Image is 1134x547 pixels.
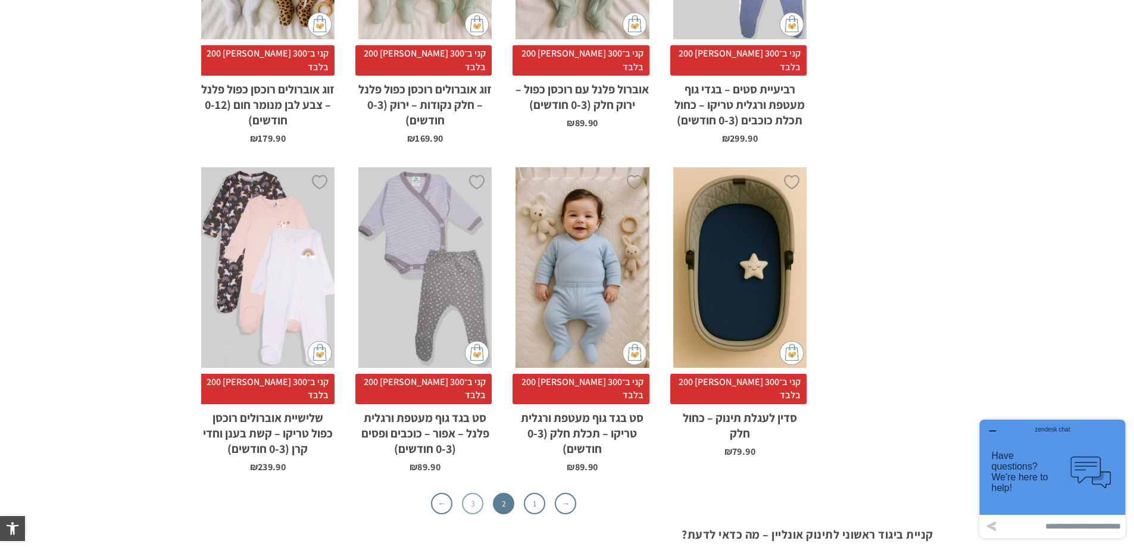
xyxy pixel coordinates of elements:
[673,76,807,128] h2: רביעיית סטים – בגדי גוף מעטפת ורגלית טריקו – כחול תכלת כוכבים (0-3 חודשים)
[975,415,1130,543] iframe: פותח יישומון שאפשר לשוחח בו בצ'אט עם אחד הנציגים שלנו
[623,12,646,36] img: cat-mini-atc.png
[567,117,598,129] bdi: 89.90
[358,167,492,471] a: סט בגד גוף מעטפת ורגלית פלנל - אפור - כוכבים ופסים (0-3 חודשים) קני ב־300 [PERSON_NAME] 200 בלבדס...
[724,445,732,458] span: ₪
[308,12,332,36] img: cat-mini-atc.png
[201,493,807,514] nav: עימוד מוצר
[722,132,730,145] span: ₪
[355,374,492,404] span: קני ב־300 [PERSON_NAME] 200 בלבד
[513,374,649,404] span: קני ב־300 [PERSON_NAME] 200 בלבד
[407,132,443,145] bdi: 169.90
[516,404,649,457] h2: סט בגד גוף מעטפת ורגלית טריקו – תכלת חלק (0-3 חודשים)
[513,45,649,76] span: קני ב־300 [PERSON_NAME] 200 בלבד
[465,341,489,365] img: cat-mini-atc.png
[780,341,804,365] img: cat-mini-atc.png
[670,45,807,76] span: קני ב־300 [PERSON_NAME] 200 בלבד
[198,374,335,404] span: קני ב־300 [PERSON_NAME] 200 בלבד
[780,12,804,36] img: cat-mini-atc.png
[524,493,545,514] a: 1
[358,76,492,128] h2: זוג אוברולים רוכסן כפול פלנל – חלק נקודות – ירוק (0-3 חודשים)
[355,45,492,76] span: קני ב־300 [PERSON_NAME] 200 בלבד
[623,341,646,365] img: cat-mini-atc.png
[462,493,483,514] a: 3
[201,404,335,457] h2: שלישיית אוברולים רוכסן כפול טריקו – קשת בענן וחדי קרן (0-3 חודשים)
[358,404,492,457] h2: סט בגד גוף מעטפת ורגלית פלנל – אפור – כוכבים ופסים (0-3 חודשים)
[308,341,332,365] img: cat-mini-atc.png
[567,461,574,473] span: ₪
[673,404,807,441] h2: סדין לעגלת תינוק – כחול חלק
[198,45,335,76] span: קני ב־300 [PERSON_NAME] 200 בלבד
[555,493,576,514] a: →
[201,167,335,471] a: שלישיית אוברולים רוכסן כפול טריקו - קשת בענן וחדי קרן (0-3 חודשים) קני ב־300 [PERSON_NAME] 200 בל...
[516,167,649,471] a: סט בגד גוף מעטפת ורגלית טריקו - תכלת חלק (0-3 חודשים) קני ב־300 [PERSON_NAME] 200 בלבדסט בגד גוף ...
[431,493,452,514] a: ←
[250,132,286,145] bdi: 179.90
[493,493,514,514] span: 2
[201,76,335,128] h2: זוג אוברולים רוכסן כפול פלנל – צבע לבן מנומר חום (0-12 חודשים)
[465,12,489,36] img: cat-mini-atc.png
[673,167,807,456] a: סדין לעגלת תינוק - כחול חלק קני ב־300 [PERSON_NAME] 200 בלבדסדין לעגלת תינוק – כחול חלק ₪79.90
[567,461,598,473] bdi: 89.90
[682,527,933,542] strong: קניית ביגוד ראשוני לתינוק אונליין – מה כדאי לדעת?
[407,132,415,145] span: ₪
[410,461,441,473] bdi: 89.90
[724,445,755,458] bdi: 79.90
[567,117,574,129] span: ₪
[250,461,258,473] span: ₪
[516,76,649,112] h2: אוברול פלנל עם רוכסן כפול – ירוק חלק (0-3 חודשים)
[410,461,417,473] span: ₪
[722,132,758,145] bdi: 299.90
[250,461,286,473] bdi: 239.90
[250,132,258,145] span: ₪
[670,374,807,404] span: קני ב־300 [PERSON_NAME] 200 בלבד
